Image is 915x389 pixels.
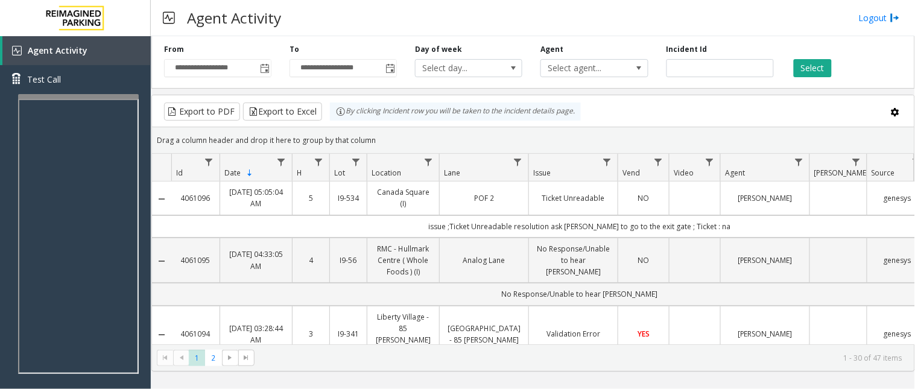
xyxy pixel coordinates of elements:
[638,255,650,265] span: NO
[297,168,302,178] span: H
[444,168,460,178] span: Lane
[650,154,666,170] a: Vend Filter Menu
[238,350,255,367] span: Go to the last page
[163,3,175,33] img: pageIcon
[222,350,238,367] span: Go to the next page
[243,103,322,121] button: Export to Excel
[152,130,914,151] div: Drag a column header and drop it here to group by that column
[224,168,241,178] span: Date
[383,60,396,77] span: Toggle popup
[872,168,895,178] span: Source
[258,60,271,77] span: Toggle popup
[510,154,526,170] a: Lane Filter Menu
[245,168,255,178] span: Sortable
[814,168,869,178] span: [PERSON_NAME]
[334,168,345,178] span: Lot
[152,256,171,266] a: Collapse Details
[290,44,299,55] label: To
[375,186,432,209] a: Canada Square (I)
[205,350,221,366] span: Page 2
[152,154,914,344] div: Data table
[28,45,87,56] span: Agent Activity
[201,154,217,170] a: Id Filter Menu
[416,60,501,77] span: Select day...
[241,353,251,362] span: Go to the last page
[415,44,462,55] label: Day of week
[12,46,22,55] img: 'icon'
[666,44,708,55] label: Incident Id
[27,73,61,86] span: Test Call
[372,168,401,178] span: Location
[447,255,521,266] a: Analog Lane
[701,154,718,170] a: Video Filter Menu
[226,353,235,362] span: Go to the next page
[420,154,437,170] a: Location Filter Menu
[728,328,802,340] a: [PERSON_NAME]
[348,154,364,170] a: Lot Filter Menu
[152,330,171,340] a: Collapse Details
[625,192,662,204] a: NO
[189,350,205,366] span: Page 1
[375,243,432,278] a: RMC - Hullmark Centre ( Whole Foods ) (I)
[375,311,432,358] a: Liberty Village - 85 [PERSON_NAME] (I)
[300,192,322,204] a: 5
[859,11,900,24] a: Logout
[728,255,802,266] a: [PERSON_NAME]
[337,255,359,266] a: I9-56
[300,255,322,266] a: 4
[447,323,521,346] a: [GEOGRAPHIC_DATA] - 85 [PERSON_NAME]
[536,243,610,278] a: No Response/Unable to hear [PERSON_NAME]
[536,328,610,340] a: Validation Error
[2,36,151,65] a: Agent Activity
[536,192,610,204] a: Ticket Unreadable
[227,186,285,209] a: [DATE] 05:05:04 AM
[794,59,832,77] button: Select
[625,255,662,266] a: NO
[638,193,650,203] span: NO
[179,192,212,204] a: 4061096
[599,154,615,170] a: Issue Filter Menu
[336,107,346,116] img: infoIcon.svg
[179,255,212,266] a: 4061095
[311,154,327,170] a: H Filter Menu
[725,168,745,178] span: Agent
[337,328,359,340] a: I9-341
[176,168,183,178] span: Id
[330,103,581,121] div: By clicking Incident row you will be taken to the incident details page.
[164,103,240,121] button: Export to PDF
[848,154,864,170] a: Parker Filter Menu
[300,328,322,340] a: 3
[262,353,902,363] kendo-pager-info: 1 - 30 of 47 items
[227,323,285,346] a: [DATE] 03:28:44 AM
[447,192,521,204] a: POF 2
[273,154,290,170] a: Date Filter Menu
[890,11,900,24] img: logout
[533,168,551,178] span: Issue
[728,192,802,204] a: [PERSON_NAME]
[791,154,807,170] a: Agent Filter Menu
[164,44,184,55] label: From
[181,3,287,33] h3: Agent Activity
[337,192,359,204] a: I9-534
[152,194,171,204] a: Collapse Details
[622,168,640,178] span: Vend
[541,60,626,77] span: Select agent...
[625,328,662,340] a: YES
[540,44,563,55] label: Agent
[638,329,650,339] span: YES
[179,328,212,340] a: 4061094
[227,248,285,271] a: [DATE] 04:33:05 AM
[674,168,694,178] span: Video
